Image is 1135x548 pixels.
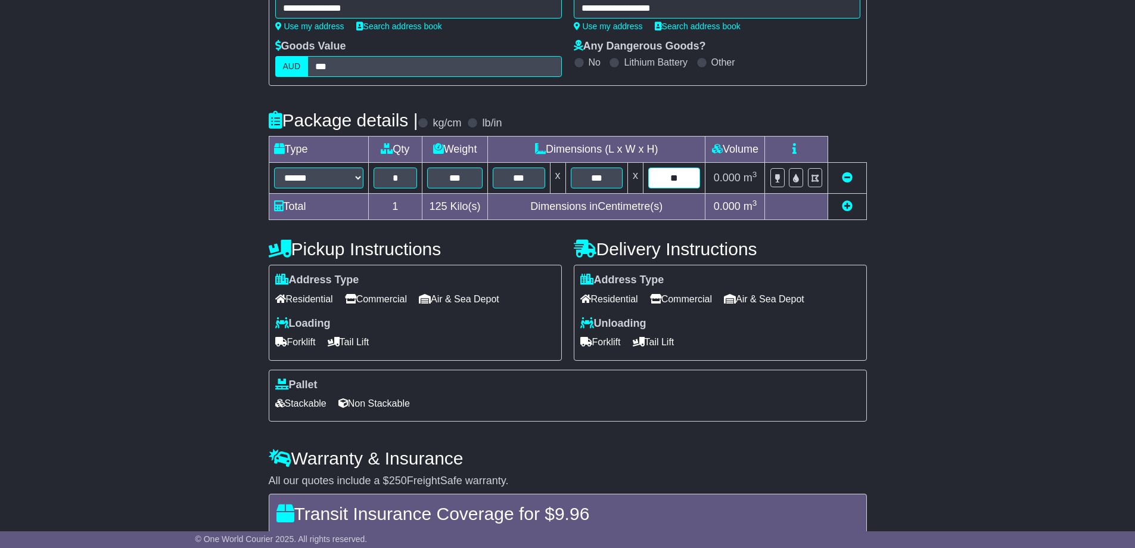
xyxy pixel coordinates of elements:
[655,21,741,31] a: Search address book
[744,200,757,212] span: m
[419,290,499,308] span: Air & Sea Depot
[714,200,741,212] span: 0.000
[269,194,368,220] td: Total
[433,117,461,130] label: kg/cm
[842,172,853,184] a: Remove this item
[627,163,643,194] td: x
[275,21,344,31] a: Use my address
[650,290,712,308] span: Commercial
[328,333,369,351] span: Tail Lift
[422,194,488,220] td: Kilo(s)
[275,394,326,413] span: Stackable
[624,57,688,68] label: Lithium Battery
[389,475,407,487] span: 250
[488,137,705,163] td: Dimensions (L x W x H)
[574,239,867,259] h4: Delivery Instructions
[422,137,488,163] td: Weight
[752,170,757,179] sup: 3
[356,21,442,31] a: Search address book
[275,274,359,287] label: Address Type
[269,448,867,468] h4: Warranty & Insurance
[744,172,757,184] span: m
[368,137,422,163] td: Qty
[550,163,565,194] td: x
[275,290,333,308] span: Residential
[338,394,410,413] span: Non Stackable
[275,56,309,77] label: AUD
[555,504,589,524] span: 9.96
[269,239,562,259] h4: Pickup Instructions
[275,333,316,351] span: Forklift
[482,117,502,130] label: lb/in
[275,40,346,53] label: Goods Value
[430,200,447,212] span: 125
[345,290,407,308] span: Commercial
[633,333,674,351] span: Tail Lift
[488,194,705,220] td: Dimensions in Centimetre(s)
[842,200,853,212] a: Add new item
[275,317,331,330] label: Loading
[269,137,368,163] td: Type
[711,57,735,68] label: Other
[269,475,867,488] div: All our quotes include a $ FreightSafe warranty.
[574,21,643,31] a: Use my address
[195,534,368,544] span: © One World Courier 2025. All rights reserved.
[580,333,621,351] span: Forklift
[752,199,757,208] sup: 3
[269,110,418,130] h4: Package details |
[580,317,646,330] label: Unloading
[275,379,318,392] label: Pallet
[368,194,422,220] td: 1
[580,274,664,287] label: Address Type
[589,57,601,68] label: No
[276,504,859,524] h4: Transit Insurance Coverage for $
[574,40,706,53] label: Any Dangerous Goods?
[705,137,765,163] td: Volume
[714,172,741,184] span: 0.000
[580,290,638,308] span: Residential
[724,290,804,308] span: Air & Sea Depot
